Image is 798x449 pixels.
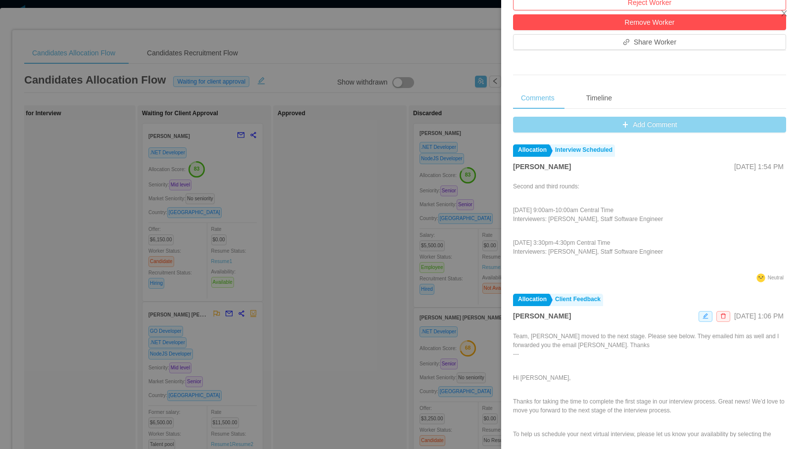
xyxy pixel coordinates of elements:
p: Hi [PERSON_NAME], [513,373,786,382]
a: Allocation [513,294,549,306]
span: [DATE] 1:54 PM [734,163,784,171]
button: Remove Worker [513,14,786,30]
p: Second and third rounds: [513,182,663,191]
span: Neutral [768,275,784,280]
p: Thanks for taking the time to complete the first stage in our interview process. Great news! We’d... [513,397,786,415]
i: icon: close [780,9,788,17]
p: Team, [PERSON_NAME] moved to the next stage. Please see below. They emailed him as well and I for... [513,332,786,359]
span: [DATE] 1:06 PM [734,312,784,320]
a: Interview Scheduled [550,144,615,157]
strong: [PERSON_NAME] [513,312,571,320]
strong: [PERSON_NAME] [513,163,571,171]
button: icon: linkShare Worker [513,34,786,50]
div: Comments [513,87,563,109]
p: [DATE] 3:30pm-4:30pm Central Time Interviewers: [PERSON_NAME], Staff Software Engineer [513,238,663,256]
p: To help us schedule your next virtual interview, please let us know your availability by selectin... [513,430,786,448]
i: icon: edit [703,313,708,319]
a: Client Feedback [550,294,603,306]
a: Allocation [513,144,549,157]
p: [DATE] 9:00am-10:00am Central Time Interviewers: [PERSON_NAME], Staff Software Engineer [513,206,663,224]
button: icon: plusAdd Comment [513,117,786,133]
div: Timeline [578,87,620,109]
i: icon: delete [720,313,726,319]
